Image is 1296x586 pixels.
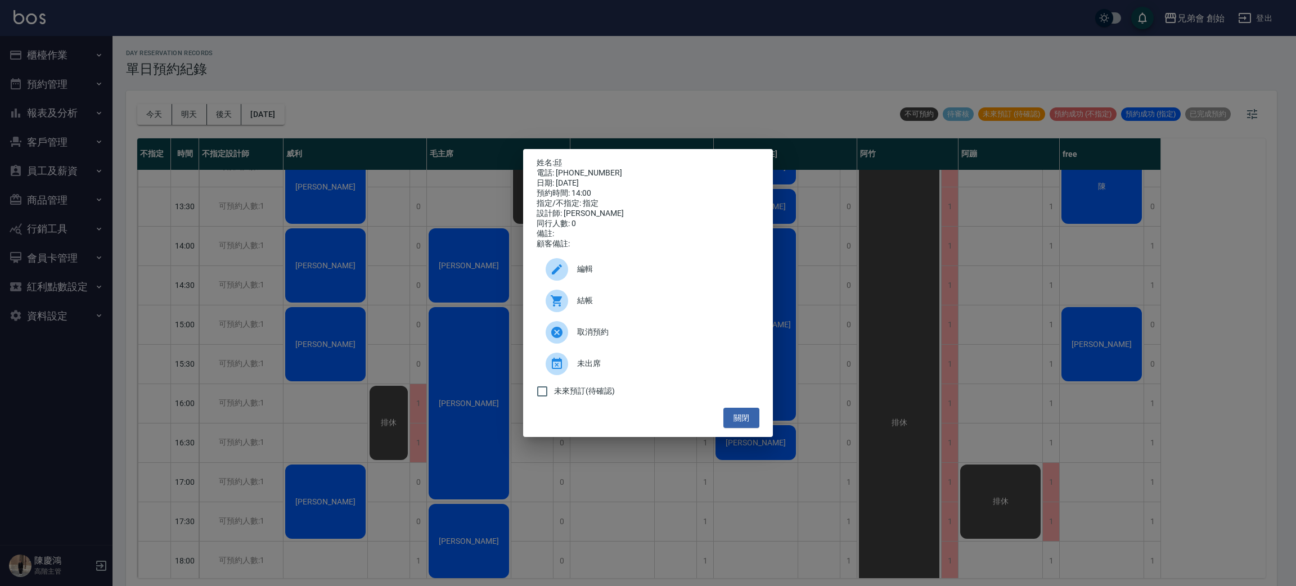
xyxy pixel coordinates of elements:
span: 未出席 [577,358,750,369]
div: 設計師: [PERSON_NAME] [537,209,759,219]
span: 編輯 [577,263,750,275]
div: 備註: [537,229,759,239]
a: 結帳 [537,285,759,317]
div: 指定/不指定: 指定 [537,199,759,209]
button: 關閉 [723,408,759,429]
div: 電話: [PHONE_NUMBER] [537,168,759,178]
span: 取消預約 [577,326,750,338]
a: 邱 [554,158,562,167]
span: 未來預訂(待確認) [554,385,615,397]
p: 姓名: [537,158,759,168]
span: 結帳 [577,295,750,306]
div: 顧客備註: [537,239,759,249]
div: 編輯 [537,254,759,285]
div: 取消預約 [537,317,759,348]
div: 同行人數: 0 [537,219,759,229]
div: 日期: [DATE] [537,178,759,188]
div: 預約時間: 14:00 [537,188,759,199]
div: 未出席 [537,348,759,380]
